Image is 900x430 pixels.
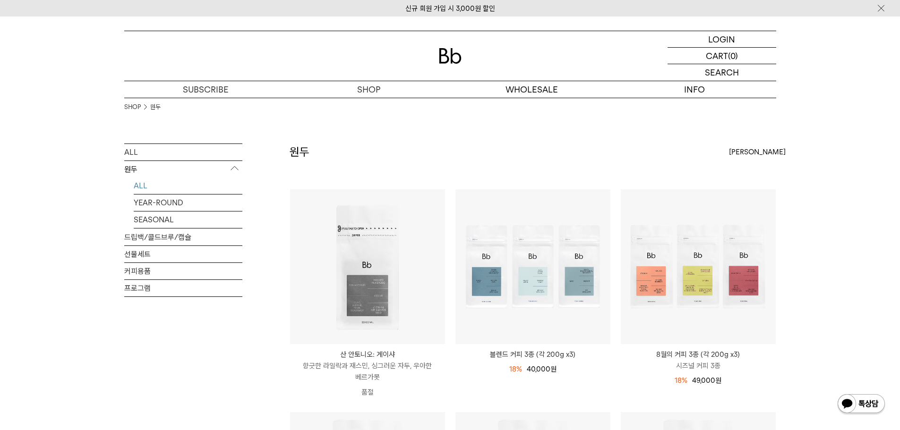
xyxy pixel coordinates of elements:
img: 블렌드 커피 3종 (각 200g x3) [455,189,610,344]
img: 산 안토니오: 게이샤 [290,189,445,344]
p: SEARCH [705,64,739,81]
a: SHOP [287,81,450,98]
a: 프로그램 [124,280,242,296]
div: 18% [675,375,687,386]
a: 드립백/콜드브루/캡슐 [124,229,242,245]
p: LOGIN [708,31,735,47]
p: 품절 [290,383,445,402]
h2: 원두 [290,144,309,160]
a: YEAR-ROUND [134,194,242,211]
span: 원 [715,376,721,385]
p: 시즈널 커피 3종 [621,360,776,371]
a: 8월의 커피 3종 (각 200g x3) 시즈널 커피 3종 [621,349,776,371]
a: LOGIN [668,31,776,48]
img: 카카오톡 채널 1:1 채팅 버튼 [837,393,886,416]
p: WHOLESALE [450,81,613,98]
span: [PERSON_NAME] [729,146,786,158]
span: 40,000 [527,365,557,373]
p: (0) [728,48,738,64]
a: ALL [124,144,242,160]
a: 산 안토니오: 게이샤 향긋한 라일락과 재스민, 싱그러운 자두, 우아한 베르가못 [290,349,445,383]
div: 18% [509,363,522,375]
p: INFO [613,81,776,98]
span: 원 [550,365,557,373]
span: 49,000 [692,376,721,385]
a: SEASONAL [134,211,242,228]
a: 선물세트 [124,246,242,262]
a: ALL [134,177,242,194]
p: 8월의 커피 3종 (각 200g x3) [621,349,776,360]
p: 향긋한 라일락과 재스민, 싱그러운 자두, 우아한 베르가못 [290,360,445,383]
p: 산 안토니오: 게이샤 [290,349,445,360]
p: 원두 [124,161,242,178]
a: 커피용품 [124,263,242,279]
a: 원두 [150,102,161,112]
p: CART [706,48,728,64]
img: 8월의 커피 3종 (각 200g x3) [621,189,776,344]
a: SUBSCRIBE [124,81,287,98]
img: 로고 [439,48,462,64]
a: SHOP [124,102,141,112]
a: CART (0) [668,48,776,64]
a: 블렌드 커피 3종 (각 200g x3) [455,349,610,360]
a: 신규 회원 가입 시 3,000원 할인 [405,4,495,13]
